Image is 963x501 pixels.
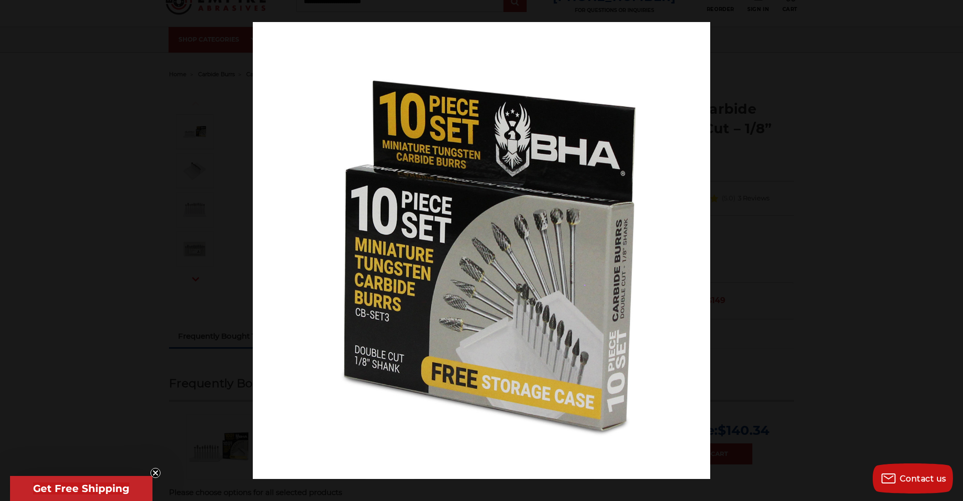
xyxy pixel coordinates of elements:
div: Get Free ShippingClose teaser [10,476,152,501]
span: Get Free Shipping [33,482,129,494]
img: 10-pack-double-cut-tungsten-carbide-burrs-bha__32196.1678294133.jpg [253,22,710,479]
span: Contact us [900,474,946,483]
button: Contact us [873,463,953,493]
button: Close teaser [150,468,160,478]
